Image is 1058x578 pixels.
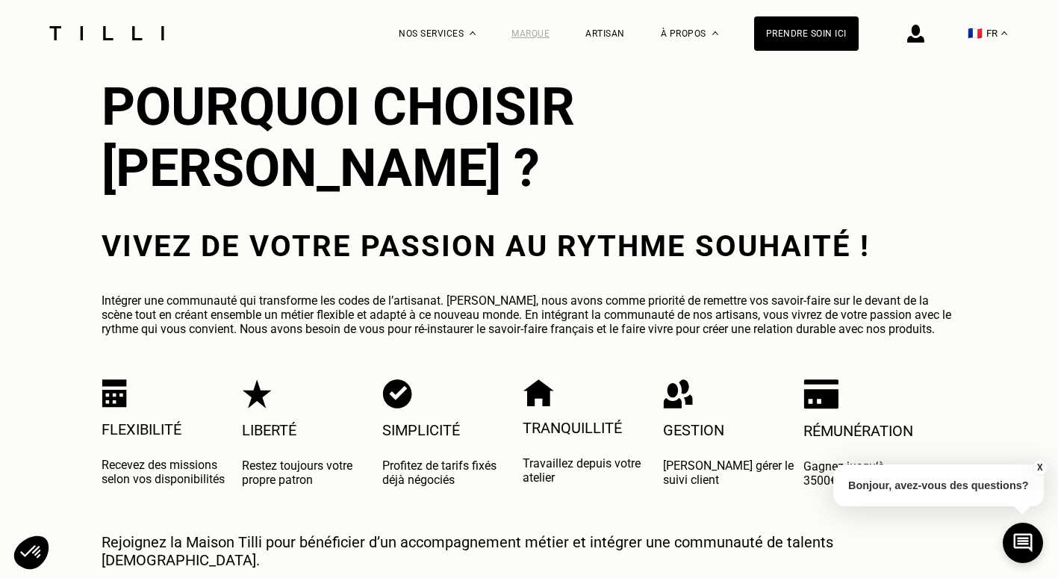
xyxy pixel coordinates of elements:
h4: Liberté [242,421,376,439]
h4: Gestion [663,421,797,439]
button: X [1032,459,1047,476]
img: Tranquillité [523,379,554,406]
p: Restez toujours votre propre patron [242,459,376,487]
h4: Tranquillité [523,419,656,437]
img: Simplicité [382,379,412,408]
p: [PERSON_NAME] gérer le suivi client [663,459,797,487]
img: Liberté [242,379,272,408]
img: Rémunération [803,379,838,409]
h2: Pourquoi choisir [PERSON_NAME] ? [102,76,956,199]
img: Menu déroulant à propos [712,31,718,35]
span: 🇫🇷 [968,26,983,40]
h4: Flexibilité [102,420,235,438]
img: Gestion [663,379,693,408]
p: Travaillez depuis votre atelier [523,456,656,485]
p: Recevez des missions selon vos disponibilités [102,458,235,486]
img: Menu déroulant [470,31,476,35]
h4: Rémunération [803,422,937,440]
img: menu déroulant [1001,31,1007,35]
p: Intégrer une communauté qui transforme les codes de l’artisanat. [PERSON_NAME], nous avons comme ... [102,293,956,336]
p: Gagnez jusqu‘à 3500€/mois [803,459,937,488]
h4: Simplicité [382,421,516,439]
img: icône connexion [907,25,924,43]
p: Rejoignez la Maison Tilli pour bénéficier d’un accompagnement métier et intégrer une communauté d... [102,533,956,569]
a: Artisan [585,28,625,39]
img: Flexibilité [102,379,127,408]
a: Prendre soin ici [754,16,859,51]
img: Logo du service de couturière Tilli [44,26,169,40]
p: Profitez de tarifs fixés déjà négociés [382,459,516,487]
h3: Vivez de votre passion au rythme souhaité ! [102,229,956,264]
p: Bonjour, avez-vous des questions? [833,464,1044,506]
a: Marque [511,28,550,39]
